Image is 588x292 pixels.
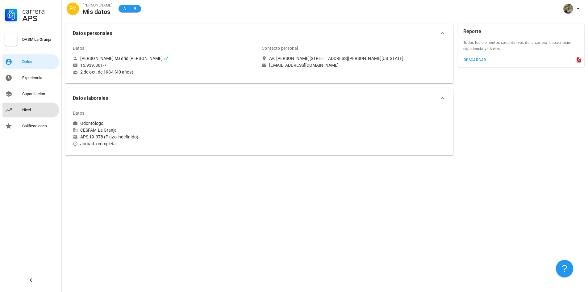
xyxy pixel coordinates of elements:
[2,87,59,101] a: Capacitación
[22,75,57,80] div: Experiencia
[73,134,257,140] div: APS 19.378 (Plazo indefinido)
[80,121,103,126] div: Odontólogo
[2,70,59,85] a: Experiencia
[83,2,112,8] div: [PERSON_NAME]
[22,59,57,64] div: Datos
[2,103,59,117] a: Nivel
[73,29,439,38] span: Datos personales
[80,62,106,68] div: 15.939.861-7
[73,41,85,56] div: Datos
[83,8,112,15] div: Mis datos
[262,41,298,56] div: Contacto personal
[73,127,257,133] div: CESFAM La Granja
[22,91,57,96] div: Capacitación
[269,62,339,68] div: [EMAIL_ADDRESS][DOMAIN_NAME]
[461,56,489,64] button: descargar
[73,69,257,75] div: 2 de oct. de 1984 (40 años)
[73,94,439,103] span: Datos laborales
[22,37,57,42] div: DASM La Granja
[22,124,57,129] div: Calificaciones
[262,62,446,68] a: [EMAIL_ADDRESS][DOMAIN_NAME]
[65,88,453,108] button: Datos laborales
[22,7,57,15] div: Carrera
[80,56,163,61] div: [PERSON_NAME] Madrid [PERSON_NAME]
[563,4,573,14] div: avatar
[463,23,481,40] div: Reporte
[2,119,59,133] a: Calificaciones
[458,40,584,56] div: Todos los elementos constitutivos de la carrera; capacitación, experiencia y niveles.
[2,54,59,69] a: Datos
[122,6,127,12] span: A
[262,56,446,61] a: Av. [PERSON_NAME][STREET_ADDRESS][PERSON_NAME][US_STATE]
[269,56,403,61] div: Av. [PERSON_NAME][STREET_ADDRESS][PERSON_NAME][US_STATE]
[22,108,57,112] div: Nivel
[65,23,453,43] button: Datos personales
[463,58,486,62] div: descargar
[73,141,257,146] div: Jornada completa
[69,2,76,15] span: FM
[67,2,79,15] div: avatar
[73,106,85,121] div: Datos
[132,6,137,12] span: 9
[22,15,57,22] div: APS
